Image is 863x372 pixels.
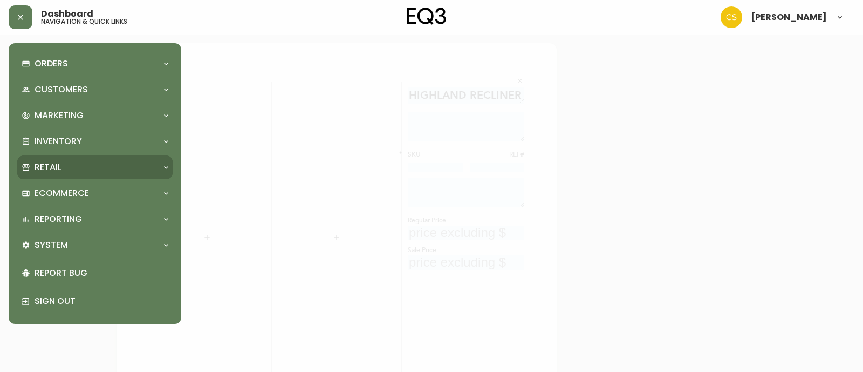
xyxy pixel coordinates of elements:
[35,267,168,279] p: Report Bug
[41,10,93,18] span: Dashboard
[35,187,89,199] p: Ecommerce
[17,259,173,287] div: Report Bug
[17,78,173,102] div: Customers
[35,84,88,96] p: Customers
[17,104,173,127] div: Marketing
[88,52,146,63] div: Now
[35,213,82,225] p: Reporting
[407,8,447,25] img: logo
[17,155,173,179] div: Retail
[35,136,82,147] p: Inventory
[35,58,68,70] p: Orders
[35,110,84,121] p: Marketing
[35,295,168,307] p: Sign Out
[23,40,83,80] textarea: Red wine rack
[17,52,173,76] div: Orders
[17,287,173,315] div: Sign Out
[41,18,127,25] h5: navigation & quick links
[17,181,173,205] div: Ecommerce
[35,239,68,251] p: System
[146,42,178,52] input: price excluding $
[17,207,173,231] div: Reporting
[721,6,742,28] img: 996bfd46d64b78802a67b62ffe4c27a2
[17,130,173,153] div: Inventory
[146,52,178,63] input: price excluding $
[751,13,827,22] span: [PERSON_NAME]
[17,233,173,257] div: System
[35,161,61,173] p: Retail
[88,42,146,52] div: Was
